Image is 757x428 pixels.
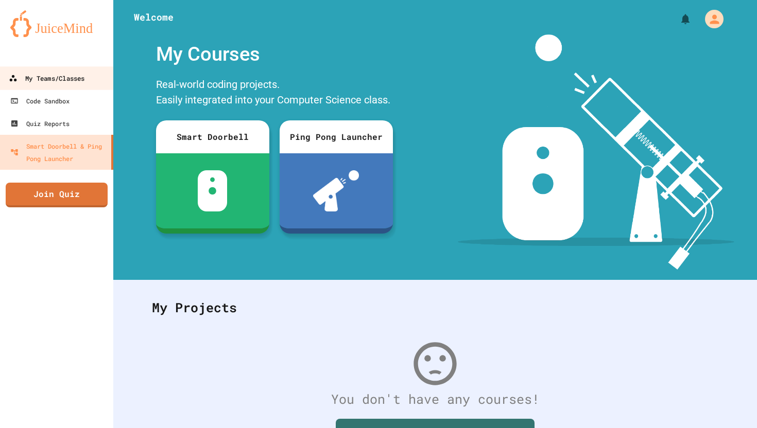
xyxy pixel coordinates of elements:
[10,95,70,107] div: Code Sandbox
[10,140,107,165] div: Smart Doorbell & Ping Pong Launcher
[10,10,103,37] img: logo-orange.svg
[280,120,393,153] div: Ping Pong Launcher
[151,74,398,113] div: Real-world coding projects. Easily integrated into your Computer Science class.
[198,170,227,211] img: sdb-white.svg
[10,117,70,130] div: Quiz Reports
[156,120,269,153] div: Smart Doorbell
[151,34,398,74] div: My Courses
[660,10,694,28] div: My Notifications
[458,34,734,270] img: banner-image-my-projects.png
[694,7,726,31] div: My Account
[9,72,84,85] div: My Teams/Classes
[313,170,359,211] img: ppl-with-ball.png
[142,389,729,409] div: You don't have any courses!
[6,183,108,207] a: Join Quiz
[142,288,729,328] div: My Projects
